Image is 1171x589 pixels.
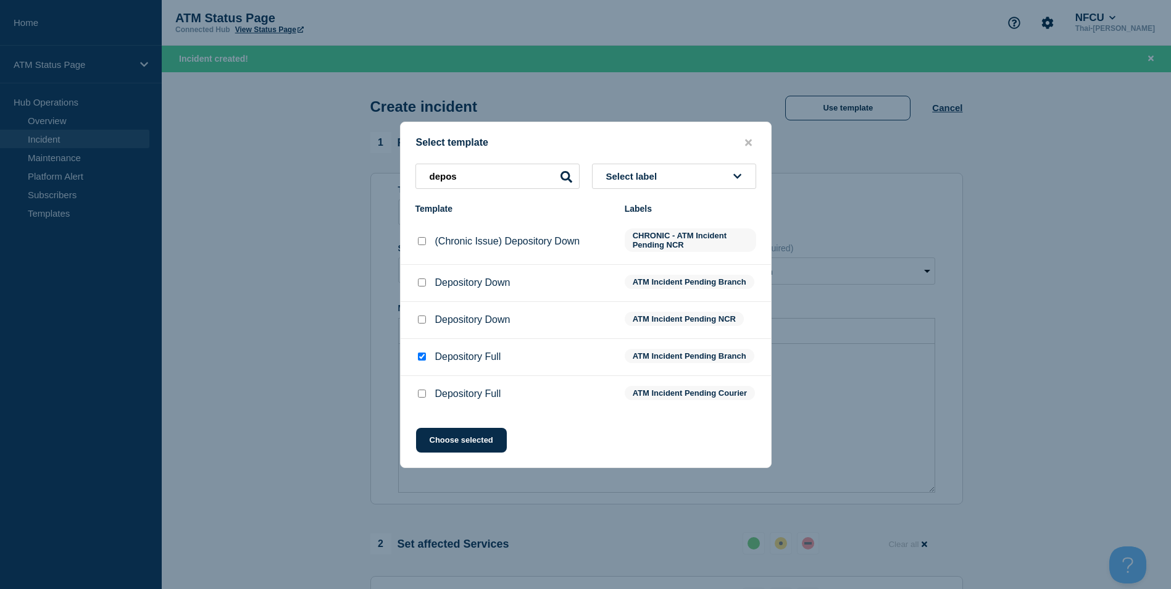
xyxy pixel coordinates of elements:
[418,278,426,286] input: Depository Down checkbox
[741,137,756,149] button: close button
[415,164,580,189] input: Search templates & labels
[592,164,756,189] button: Select label
[625,275,754,289] span: ATM Incident Pending Branch
[435,351,501,362] p: Depository Full
[418,353,426,361] input: Depository Full checkbox
[435,236,580,247] p: (Chronic Issue) Depository Down
[625,386,755,400] span: ATM Incident Pending Courier
[415,204,612,214] div: Template
[435,277,510,288] p: Depository Down
[435,314,510,325] p: Depository Down
[435,388,501,399] p: Depository Full
[606,171,662,182] span: Select label
[416,428,507,453] button: Choose selected
[625,204,756,214] div: Labels
[401,137,771,149] div: Select template
[418,390,426,398] input: Depository Full checkbox
[625,349,754,363] span: ATM Incident Pending Branch
[625,312,744,326] span: ATM Incident Pending NCR
[418,237,426,245] input: (Chronic Issue) Depository Down checkbox
[625,228,756,252] span: CHRONIC - ATM Incident Pending NCR
[418,315,426,324] input: Depository Down checkbox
